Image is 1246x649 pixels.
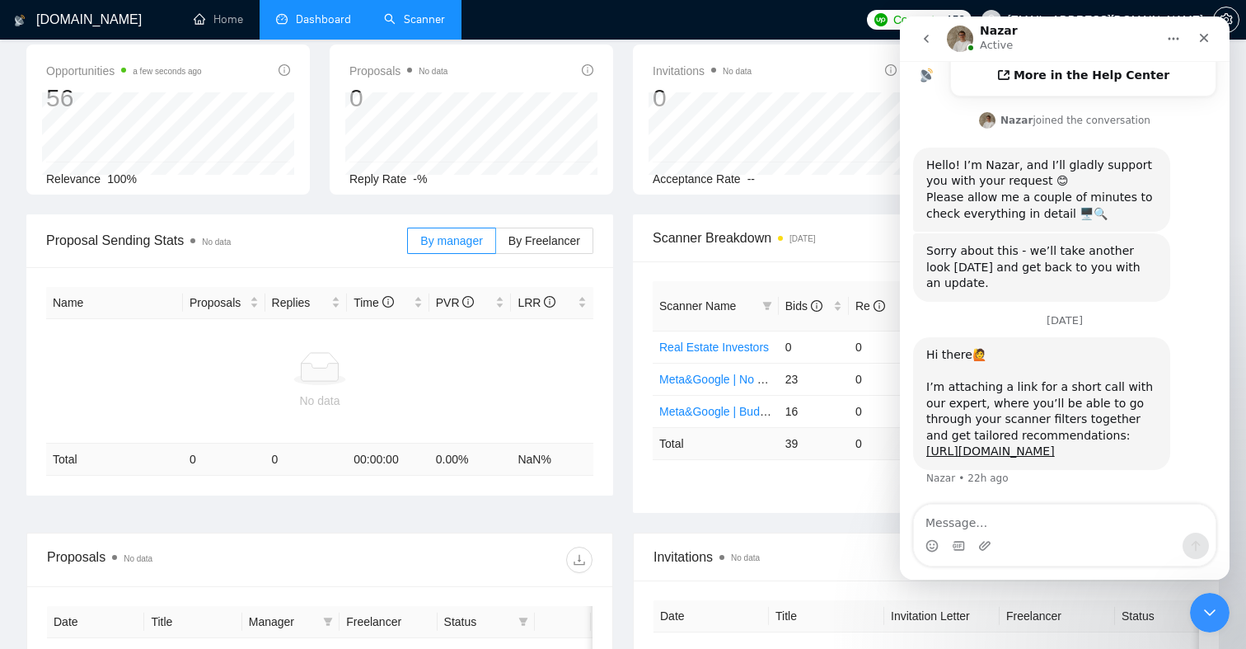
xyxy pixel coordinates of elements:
span: Reply Rate [349,172,406,186]
th: Title [769,600,884,633]
th: Status [1115,600,1230,633]
span: setting [1214,13,1239,26]
td: 0.00 % [429,444,512,476]
span: filter [518,617,528,627]
th: Date [47,606,144,638]
span: Manager [249,613,316,631]
div: No data [53,392,587,410]
div: Proposals [47,547,320,573]
a: Meta&Google | Budget Filter [659,405,804,418]
span: Connects: [893,11,943,29]
a: searchScanner [384,12,445,26]
iframe: Intercom live chat [900,16,1230,580]
td: 16 [779,395,849,427]
th: Invitation Letter [884,600,1000,633]
th: Title [144,606,241,638]
span: Dashboard [296,12,351,26]
img: logo [14,7,26,34]
td: 39 [779,427,849,459]
div: 0 [653,82,752,114]
span: info-circle [382,296,394,308]
span: Invitations [653,61,752,81]
span: Bids [785,299,822,313]
span: No data [202,237,231,247]
a: Real Estate Investors [659,341,769,354]
span: By manager [420,234,482,247]
th: Manager [242,606,340,638]
td: 23 [779,363,849,395]
span: Time [354,296,393,309]
th: Freelancer [1000,600,1115,633]
span: No data [419,67,447,76]
div: 0 [349,82,447,114]
button: setting [1213,7,1239,33]
div: 56 [46,82,202,114]
img: upwork-logo.png [874,13,888,26]
span: dashboard [276,13,288,25]
span: download [567,553,592,567]
span: LRR [518,296,555,309]
span: Opportunities [46,61,202,81]
span: 100% [107,172,137,186]
td: 0 [849,395,919,427]
time: [DATE] [789,234,815,243]
span: filter [323,617,333,627]
span: info-circle [811,300,822,312]
span: Proposals [190,294,246,312]
span: Replies [272,294,329,312]
span: Status [444,613,512,631]
span: Invitations [653,547,1199,567]
td: 0 [779,331,849,363]
span: Proposals [349,61,447,81]
td: NaN % [511,444,593,476]
span: -- [747,172,755,186]
span: Re [855,299,885,313]
span: info-circle [279,64,290,76]
span: user [986,14,997,26]
span: filter [320,609,336,634]
td: 0 [849,363,919,395]
span: filter [762,301,772,311]
th: Proposals [183,287,265,319]
td: Total [653,427,779,459]
span: 152 [946,11,964,29]
span: filter [759,294,775,318]
span: info-circle [462,296,474,308]
span: filter [515,609,532,634]
span: By Freelancer [508,234,580,247]
span: Relevance [46,172,101,186]
td: 0 [183,444,265,476]
a: setting [1213,13,1239,26]
iframe: Intercom live chat [1190,593,1230,633]
span: Acceptance Rate [653,172,741,186]
td: 0 [849,331,919,363]
th: Date [653,600,769,633]
a: Meta&Google | No Budget Specified [659,373,845,386]
span: info-circle [544,296,555,308]
button: download [566,547,593,573]
span: -% [413,172,427,186]
span: info-circle [885,64,897,76]
td: Total [46,444,183,476]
